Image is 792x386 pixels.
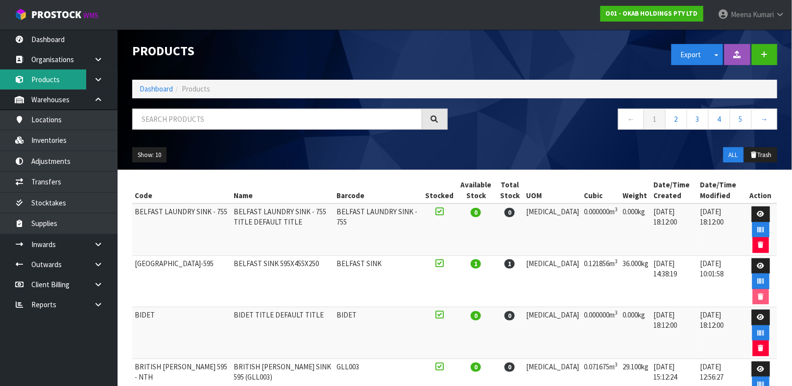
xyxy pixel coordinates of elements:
[744,177,777,204] th: Action
[335,307,423,359] td: BIDET
[744,147,777,163] button: Trash
[471,363,481,372] span: 0
[753,10,774,19] span: Kumari
[471,259,481,269] span: 1
[524,307,582,359] td: [MEDICAL_DATA]
[335,204,423,255] td: BELFAST LAUNDRY SINK - 755
[582,307,621,359] td: 0.000000m
[582,204,621,255] td: 0.000000m
[731,10,751,19] span: Meena
[621,204,651,255] td: 0.000kg
[132,147,167,163] button: Show: 10
[504,363,515,372] span: 0
[582,177,621,204] th: Cubic
[651,177,698,204] th: Date/Time Created
[618,109,644,130] a: ←
[524,204,582,255] td: [MEDICAL_DATA]
[456,177,496,204] th: Available Stock
[504,259,515,269] span: 1
[335,255,423,307] td: BELFAST SINK
[423,177,456,204] th: Stocked
[231,255,334,307] td: BELFAST SINK 595X455X250
[132,44,448,58] h1: Products
[615,361,618,368] sup: 3
[723,147,744,163] button: ALL
[651,255,698,307] td: [DATE] 14:38:19
[15,8,27,21] img: cube-alt.png
[606,9,698,18] strong: O01 - OKAB HOLDINGS PTY LTD
[231,204,334,255] td: BELFAST LAUNDRY SINK - 755 TITLE DEFAULT TITLE
[697,307,744,359] td: [DATE] 18:12:00
[231,177,334,204] th: Name
[697,204,744,255] td: [DATE] 18:12:00
[31,8,81,21] span: ProStock
[582,255,621,307] td: 0.121856m
[651,204,698,255] td: [DATE] 18:12:00
[615,206,618,213] sup: 3
[496,177,524,204] th: Total Stock
[504,208,515,217] span: 0
[231,307,334,359] td: BIDET TITLE DEFAULT TITLE
[471,311,481,320] span: 0
[132,204,231,255] td: BELFAST LAUNDRY SINK - 755
[132,109,422,130] input: Search products
[621,255,651,307] td: 36.000kg
[644,109,666,130] a: 1
[697,177,744,204] th: Date/Time Modified
[132,307,231,359] td: BIDET
[132,177,231,204] th: Code
[462,109,778,133] nav: Page navigation
[672,44,711,65] button: Export
[665,109,687,130] a: 2
[524,255,582,307] td: [MEDICAL_DATA]
[504,311,515,320] span: 0
[651,307,698,359] td: [DATE] 18:12:00
[615,258,618,265] sup: 3
[621,307,651,359] td: 0.000kg
[697,255,744,307] td: [DATE] 10:01:58
[615,309,618,316] sup: 3
[182,84,210,93] span: Products
[687,109,709,130] a: 3
[524,177,582,204] th: UOM
[471,208,481,217] span: 0
[83,11,98,20] small: WMS
[140,84,173,93] a: Dashboard
[132,255,231,307] td: [GEOGRAPHIC_DATA]-595
[335,177,423,204] th: Barcode
[708,109,730,130] a: 4
[730,109,752,130] a: 5
[751,109,777,130] a: →
[621,177,651,204] th: Weight
[600,6,703,22] a: O01 - OKAB HOLDINGS PTY LTD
